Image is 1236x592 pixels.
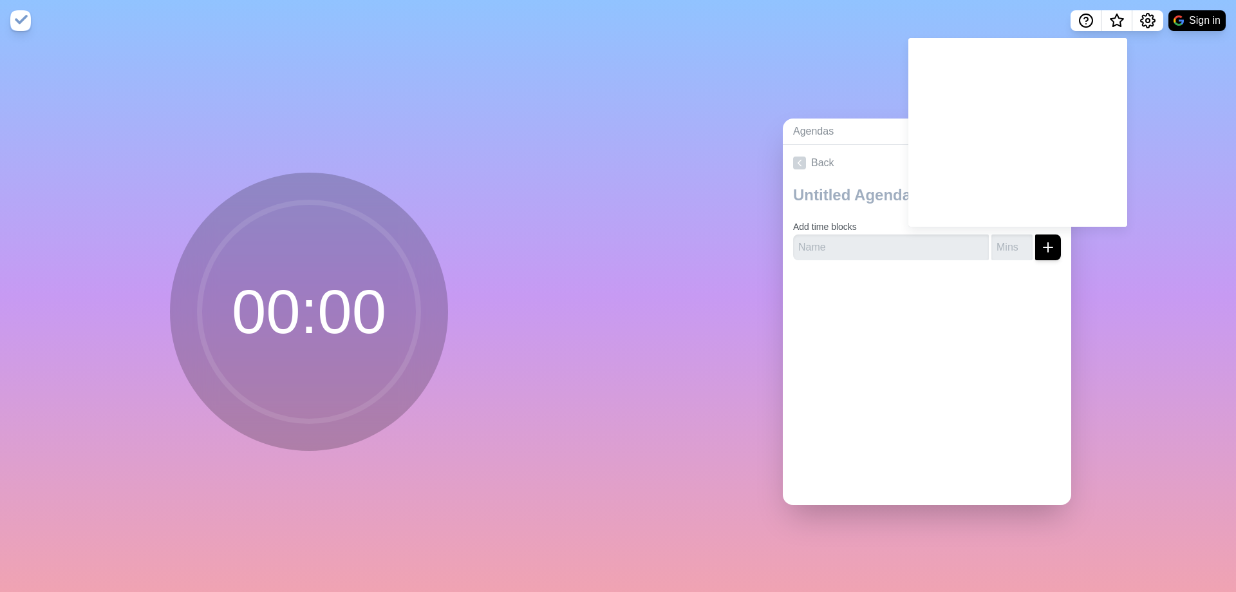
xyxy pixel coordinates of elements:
[991,234,1033,260] input: Mins
[1101,10,1132,31] button: What’s new
[793,234,989,260] input: Name
[10,10,31,31] img: timeblocks logo
[1168,10,1226,31] button: Sign in
[1071,10,1101,31] button: Help
[783,119,926,145] a: Agendas
[1132,10,1163,31] button: Settings
[783,145,1071,181] a: Back
[1174,15,1184,26] img: google logo
[793,222,857,232] label: Add time blocks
